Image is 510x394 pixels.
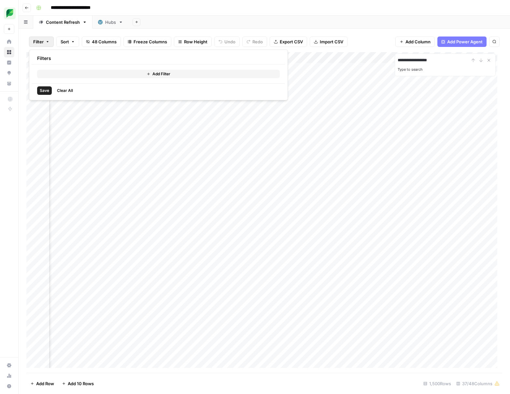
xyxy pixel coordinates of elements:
div: 37/48 Columns [454,378,502,389]
span: 48 Columns [92,38,117,45]
button: Freeze Columns [123,36,171,47]
div: 1,500 Rows [421,378,454,389]
button: Save [37,86,52,95]
a: Settings [4,360,14,371]
a: Insights [4,57,14,68]
div: Hubs [105,19,116,25]
label: Type to search [398,67,423,72]
button: Workspace: SproutSocial [4,5,14,22]
button: Undo [214,36,240,47]
button: Export CSV [270,36,307,47]
div: Content Refresh [46,19,80,25]
div: Filters [32,52,285,65]
a: Browse [4,47,14,57]
button: Filter [29,36,54,47]
button: Help + Support [4,381,14,391]
button: Add Filter [37,70,280,78]
img: SproutSocial Logo [4,7,16,19]
span: Add Filter [152,71,170,77]
button: 48 Columns [82,36,121,47]
div: Filter [29,50,288,100]
button: Add 10 Rows [58,378,98,389]
button: Add Power Agent [437,36,487,47]
span: Filter [33,38,44,45]
a: Your Data [4,78,14,89]
span: Row Height [184,38,207,45]
a: Home [4,36,14,47]
span: Import CSV [320,38,343,45]
span: Save [40,88,49,94]
button: Sort [56,36,79,47]
button: Add Row [26,378,58,389]
span: Export CSV [280,38,303,45]
span: Add Column [405,38,431,45]
button: Redo [242,36,267,47]
span: Freeze Columns [134,38,167,45]
span: Undo [224,38,235,45]
span: Sort [61,38,69,45]
button: Clear All [54,86,76,95]
span: Redo [252,38,263,45]
button: Import CSV [310,36,347,47]
span: Clear All [57,88,73,94]
button: Close Search [485,56,493,64]
span: Add Row [36,380,54,387]
button: Row Height [174,36,212,47]
a: Opportunities [4,68,14,78]
a: Hubs [92,16,129,29]
span: Add 10 Rows [68,380,94,387]
span: Add Power Agent [447,38,483,45]
button: Add Column [395,36,435,47]
a: Usage [4,371,14,381]
a: Content Refresh [33,16,92,29]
